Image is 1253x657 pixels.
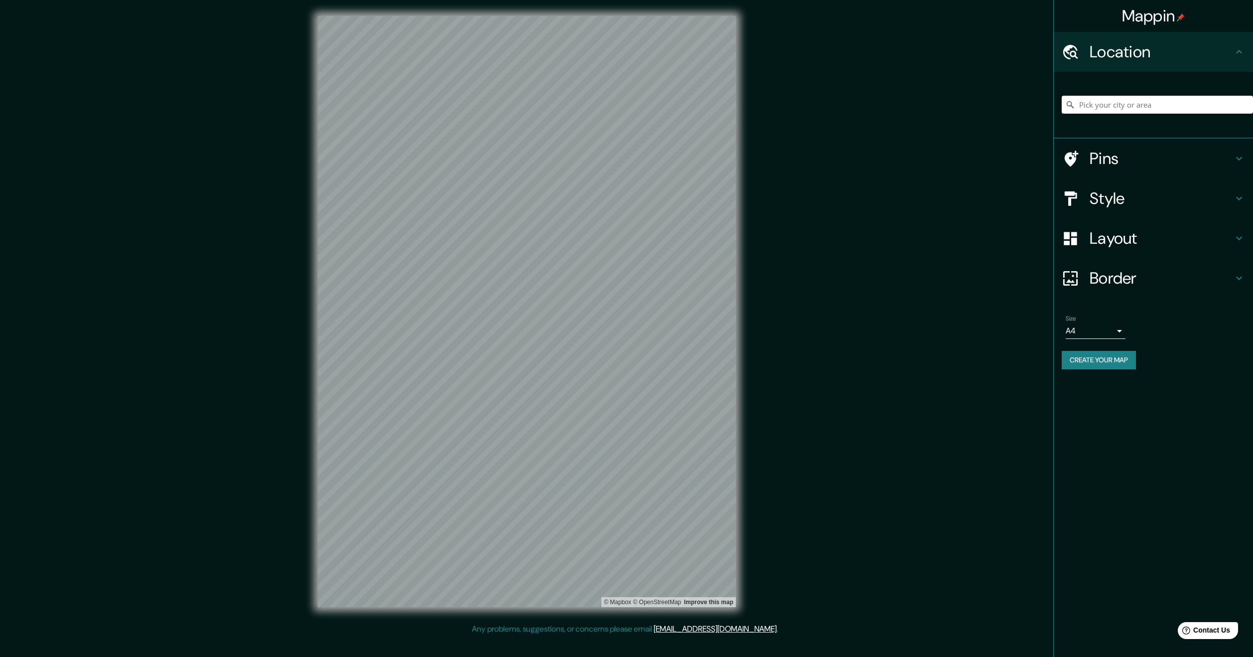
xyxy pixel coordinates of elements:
[604,599,631,606] a: Mapbox
[633,599,681,606] a: OpenStreetMap
[1054,139,1253,178] div: Pins
[1062,96,1253,114] input: Pick your city or area
[1054,218,1253,258] div: Layout
[684,599,733,606] a: Map feedback
[1090,228,1233,248] h4: Layout
[1066,323,1125,339] div: A4
[1054,258,1253,298] div: Border
[1122,6,1185,26] h4: Mappin
[1164,618,1242,646] iframe: Help widget launcher
[780,623,782,635] div: .
[318,16,736,607] canvas: Map
[1090,188,1233,208] h4: Style
[1177,13,1185,21] img: pin-icon.png
[1090,149,1233,168] h4: Pins
[654,624,777,634] a: [EMAIL_ADDRESS][DOMAIN_NAME]
[1090,42,1233,62] h4: Location
[472,623,778,635] p: Any problems, suggestions, or concerns please email .
[1054,32,1253,72] div: Location
[1054,178,1253,218] div: Style
[1066,315,1076,323] label: Size
[1062,351,1136,369] button: Create your map
[778,623,780,635] div: .
[1090,268,1233,288] h4: Border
